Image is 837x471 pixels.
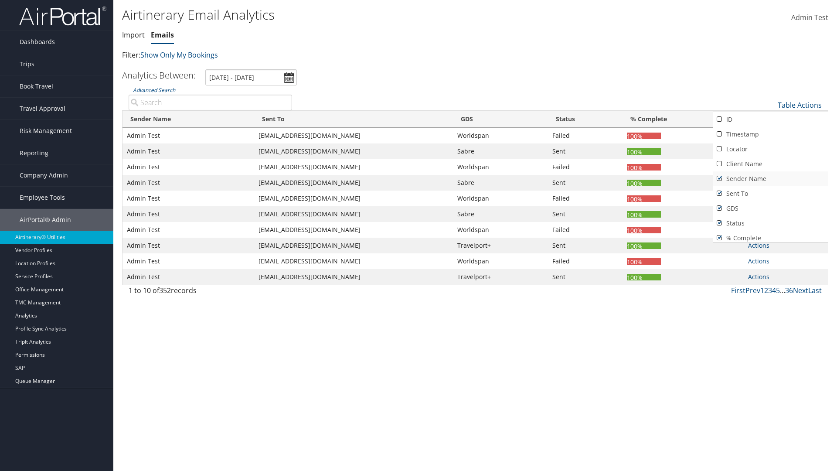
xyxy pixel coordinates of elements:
[713,157,828,171] a: Client Name
[20,53,34,75] span: Trips
[713,231,828,246] a: % Complete
[20,31,55,53] span: Dashboards
[19,6,106,26] img: airportal-logo.png
[20,75,53,97] span: Book Travel
[713,216,828,231] a: Status
[713,127,828,142] a: Timestamp
[713,171,828,186] a: Sender Name
[20,209,71,231] span: AirPortal® Admin
[20,120,72,142] span: Risk Management
[713,112,828,127] a: ID
[713,142,828,157] a: Locator
[20,98,65,119] span: Travel Approval
[20,187,65,208] span: Employee Tools
[20,142,48,164] span: Reporting
[713,186,828,201] a: Sent To
[713,201,828,216] a: GDS
[20,164,68,186] span: Company Admin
